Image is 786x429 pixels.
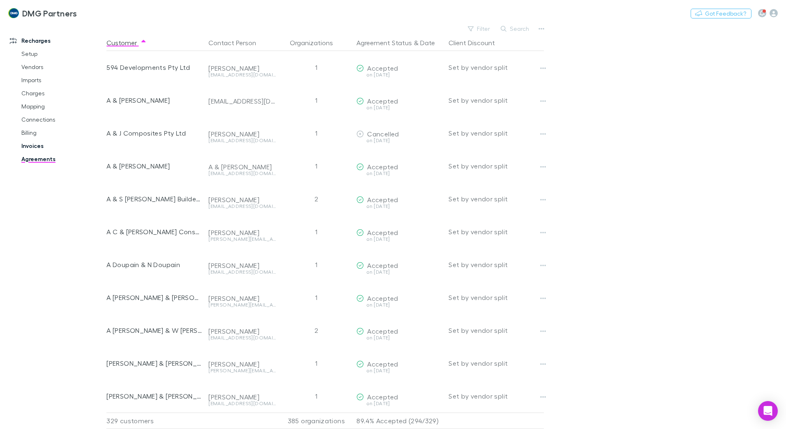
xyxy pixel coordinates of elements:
a: Mapping [13,100,111,113]
div: 1 [279,150,353,182]
div: on [DATE] [356,302,442,307]
div: A [PERSON_NAME] & W [PERSON_NAME] [106,314,202,347]
div: [PERSON_NAME] [208,261,276,270]
button: Client Discount [448,35,505,51]
div: 1 [279,84,353,117]
button: Search [497,24,534,34]
div: 1 [279,281,353,314]
div: Set by vendor split [448,117,544,150]
div: Set by vendor split [448,380,544,413]
div: Open Intercom Messenger [758,401,778,421]
div: Set by vendor split [448,215,544,248]
span: Accepted [367,393,398,401]
div: [EMAIL_ADDRESS][DOMAIN_NAME] [208,270,276,274]
div: Set by vendor split [448,84,544,117]
div: 385 organizations [279,413,353,429]
div: [PERSON_NAME] & [PERSON_NAME] [106,380,202,413]
a: Imports [13,74,111,87]
div: [EMAIL_ADDRESS][DOMAIN_NAME] [208,72,276,77]
span: Accepted [367,64,398,72]
div: on [DATE] [356,72,442,77]
button: Date [420,35,435,51]
a: Agreements [13,152,111,166]
div: [EMAIL_ADDRESS][DOMAIN_NAME] [208,401,276,406]
div: 329 customers [106,413,205,429]
div: [PERSON_NAME] [208,393,276,401]
button: Organizations [290,35,343,51]
a: DMG Partners [3,3,82,23]
div: 1 [279,248,353,281]
div: Set by vendor split [448,150,544,182]
div: on [DATE] [356,171,442,176]
button: Customer [106,35,147,51]
span: Accepted [367,163,398,171]
a: Invoices [13,139,111,152]
div: 594 Developments Pty Ltd [106,51,202,84]
div: [PERSON_NAME] [208,327,276,335]
button: Filter [464,24,495,34]
p: 89.4% Accepted (294/329) [356,413,442,429]
div: on [DATE] [356,105,442,110]
span: Cancelled [367,130,399,138]
div: [PERSON_NAME] [208,360,276,368]
div: Set by vendor split [448,51,544,84]
div: [EMAIL_ADDRESS][DOMAIN_NAME] [208,204,276,209]
span: Accepted [367,228,398,236]
div: on [DATE] [356,270,442,274]
div: [EMAIL_ADDRESS][DOMAIN_NAME] [208,171,276,176]
div: A & [PERSON_NAME] [106,84,202,117]
a: Vendors [13,60,111,74]
span: Accepted [367,261,398,269]
div: 1 [279,215,353,248]
div: [PERSON_NAME] [208,196,276,204]
div: A Doupain & N Doupain [106,248,202,281]
span: Accepted [367,196,398,203]
div: [EMAIL_ADDRESS][DOMAIN_NAME] [208,138,276,143]
div: Set by vendor split [448,281,544,314]
div: 2 [279,182,353,215]
div: on [DATE] [356,138,442,143]
div: Set by vendor split [448,182,544,215]
button: Got Feedback? [691,9,751,18]
div: [PERSON_NAME] & [PERSON_NAME] [106,347,202,380]
div: on [DATE] [356,204,442,209]
a: Recharges [2,34,111,47]
div: [EMAIL_ADDRESS][DOMAIN_NAME] [208,97,276,105]
a: Charges [13,87,111,100]
a: Setup [13,47,111,60]
div: [PERSON_NAME] [208,130,276,138]
img: DMG Partners's Logo [8,8,19,18]
div: 2 [279,314,353,347]
div: [PERSON_NAME][EMAIL_ADDRESS][DOMAIN_NAME] [208,368,276,373]
span: Accepted [367,360,398,368]
div: Set by vendor split [448,347,544,380]
div: A C & [PERSON_NAME] Consultancy Pty Ltd [106,215,202,248]
a: Connections [13,113,111,126]
div: A & [PERSON_NAME] [208,163,276,171]
a: Billing [13,126,111,139]
div: Set by vendor split [448,248,544,281]
h3: DMG Partners [22,8,77,18]
span: Accepted [367,327,398,335]
div: & [356,35,442,51]
div: on [DATE] [356,368,442,373]
div: on [DATE] [356,401,442,406]
div: [PERSON_NAME] [208,228,276,237]
div: on [DATE] [356,335,442,340]
div: A & J Composites Pty Ltd [106,117,202,150]
div: Set by vendor split [448,314,544,347]
button: Agreement Status [356,35,412,51]
div: [PERSON_NAME][EMAIL_ADDRESS][DOMAIN_NAME] [208,237,276,242]
div: 1 [279,117,353,150]
button: Contact Person [208,35,266,51]
span: Accepted [367,294,398,302]
div: [PERSON_NAME] [208,64,276,72]
div: [PERSON_NAME][EMAIL_ADDRESS][DOMAIN_NAME] [208,302,276,307]
div: 1 [279,347,353,380]
span: Accepted [367,97,398,105]
div: 1 [279,380,353,413]
div: on [DATE] [356,237,442,242]
div: [EMAIL_ADDRESS][DOMAIN_NAME] [208,335,276,340]
div: [PERSON_NAME] [208,294,276,302]
div: A & [PERSON_NAME] [106,150,202,182]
